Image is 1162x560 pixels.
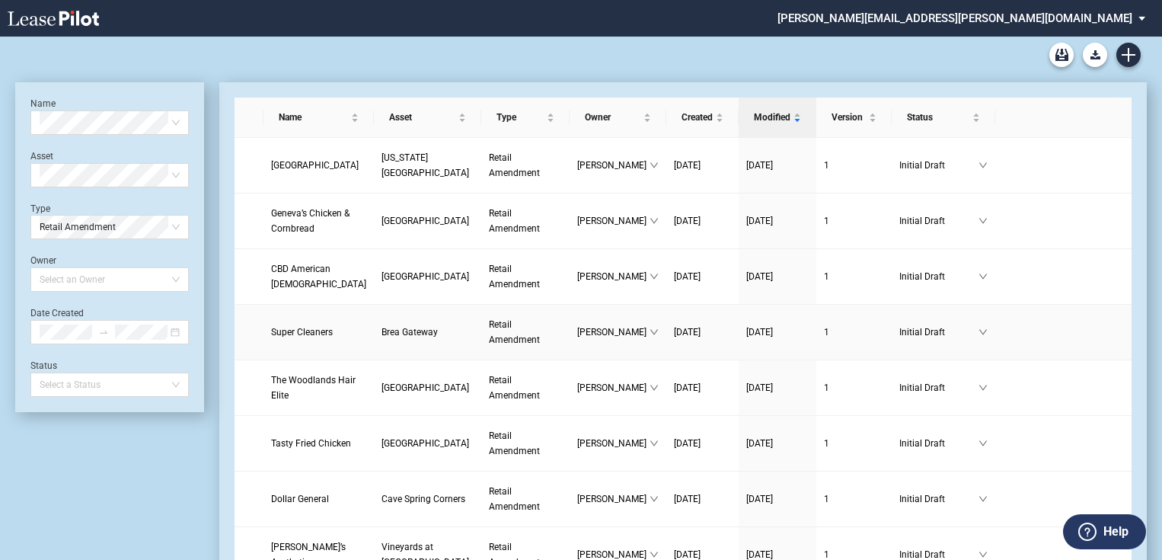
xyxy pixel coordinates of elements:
[489,152,540,178] span: Retail Amendment
[674,213,731,229] a: [DATE]
[892,98,995,138] th: Status
[746,494,773,504] span: [DATE]
[271,160,359,171] span: Lighthouse Education Center
[489,319,540,345] span: Retail Amendment
[746,325,809,340] a: [DATE]
[1058,216,1068,226] span: download
[381,491,474,507] a: Cave Spring Corners
[1039,439,1048,448] span: edit
[489,373,562,403] a: Retail Amendment
[585,110,641,125] span: Owner
[1078,328,1089,338] span: share-alt
[746,491,809,507] a: [DATE]
[40,216,180,238] span: Retail Amendment
[650,439,659,448] span: down
[746,216,773,226] span: [DATE]
[1039,161,1048,170] span: edit
[824,380,884,395] a: 1
[381,271,469,282] span: Dolphin Village
[98,327,109,338] span: to
[98,327,109,338] span: swap-right
[978,328,988,337] span: down
[489,484,562,514] a: Retail Amendment
[381,325,474,340] a: Brea Gateway
[1039,383,1048,392] span: edit
[271,325,366,340] a: Super Cleaners
[824,213,884,229] a: 1
[674,271,701,282] span: [DATE]
[978,161,988,170] span: down
[746,436,809,451] a: [DATE]
[481,98,570,138] th: Type
[746,438,773,449] span: [DATE]
[489,206,562,236] a: Retail Amendment
[381,327,438,338] span: Brea Gateway
[824,271,829,282] span: 1
[271,264,366,290] span: CBD American Shaman
[816,98,892,138] th: Version
[824,436,884,451] a: 1
[489,150,562,181] a: Retail Amendment
[577,436,650,451] span: [PERSON_NAME]
[489,264,540,290] span: Retail Amendment
[1083,43,1107,67] button: Download Blank Form
[978,383,988,392] span: down
[1039,550,1048,559] span: edit
[746,213,809,229] a: [DATE]
[1078,383,1089,394] span: share-alt
[978,439,988,448] span: down
[381,216,469,226] span: Victory Square
[1058,383,1068,392] span: download
[746,549,773,560] span: [DATE]
[746,158,809,173] a: [DATE]
[381,494,465,504] span: Cave Spring Corners
[1103,522,1128,542] label: Help
[30,151,53,162] label: Asset
[1049,43,1074,67] a: Archive
[899,491,978,507] span: Initial Draft
[1058,161,1068,170] span: download
[978,272,988,281] span: down
[650,328,659,337] span: down
[381,152,469,178] span: California Oaks Center
[496,110,544,125] span: Type
[739,98,816,138] th: Modified
[271,438,351,449] span: Tasty Fried Chicken
[978,216,988,226] span: down
[1116,43,1141,67] a: Create new document
[489,208,540,234] span: Retail Amendment
[746,271,773,282] span: [DATE]
[577,325,650,340] span: [PERSON_NAME]
[746,160,773,171] span: [DATE]
[1078,439,1089,450] span: share-alt
[899,269,978,284] span: Initial Draft
[489,486,540,512] span: Retail Amendment
[263,98,374,138] th: Name
[1058,494,1068,504] span: download
[1039,328,1048,337] span: edit
[271,373,366,403] a: The Woodlands Hair Elite
[824,158,884,173] a: 1
[271,436,366,451] a: Tasty Fried Chicken
[674,327,701,338] span: [DATE]
[824,269,884,284] a: 1
[489,261,562,292] a: Retail Amendment
[1039,216,1048,226] span: edit
[1078,494,1089,505] span: share-alt
[30,308,84,318] label: Date Created
[674,216,701,226] span: [DATE]
[899,158,978,173] span: Initial Draft
[374,98,481,138] th: Asset
[1039,272,1048,281] span: edit
[489,430,540,456] span: Retail Amendment
[832,110,866,125] span: Version
[650,161,659,170] span: down
[650,216,659,226] span: down
[1078,161,1089,171] span: share-alt
[577,158,650,173] span: [PERSON_NAME]
[978,550,988,559] span: down
[570,98,667,138] th: Owner
[899,325,978,340] span: Initial Draft
[824,549,829,560] span: 1
[389,110,455,125] span: Asset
